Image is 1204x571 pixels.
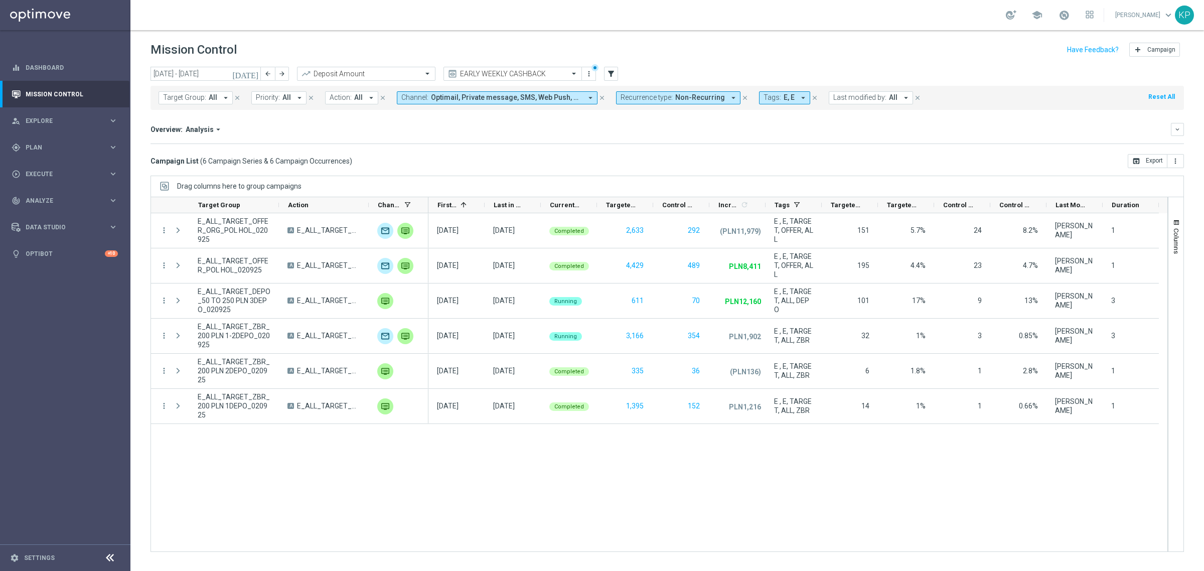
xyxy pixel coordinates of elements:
i: close [741,94,748,101]
i: arrow_drop_down [799,93,808,102]
a: Mission Control [26,81,118,107]
span: Explore [26,118,108,124]
i: keyboard_arrow_down [1174,126,1181,133]
span: Completed [554,228,584,234]
div: 1 [1111,261,1115,270]
div: person_search Explore keyboard_arrow_right [11,117,118,125]
span: 6 [865,367,869,375]
span: E , E, TARGET, ALL, ZBR [774,362,813,380]
a: Settings [24,555,55,561]
span: Targeted Responders [831,201,861,209]
i: more_vert [160,261,169,270]
img: Optimail [377,223,393,239]
h1: Mission Control [150,43,237,57]
span: ( [200,157,203,166]
span: A [287,368,294,374]
multiple-options-button: Export to CSV [1128,157,1184,165]
span: 1 [978,367,982,375]
span: Tags: [764,93,781,102]
span: Control Customers [662,201,692,209]
span: Target Group [198,201,240,209]
button: more_vert [160,401,169,410]
div: Press SPACE to select this row. [428,319,1159,354]
span: Targeted Customers [606,201,636,209]
button: close [307,92,316,103]
div: 1 [1111,226,1115,235]
button: equalizer Dashboard [11,64,118,72]
i: refresh [740,201,748,209]
div: Press SPACE to select this row. [428,283,1159,319]
div: Tomasz Kowalczyk [1055,327,1094,345]
span: E_ALL_TARGET_OFFER_ORG_POL HOL_020925 [297,226,360,235]
span: Execute [26,171,108,177]
span: Duration [1112,201,1139,209]
button: Action: All arrow_drop_down [325,91,378,104]
span: A [287,298,294,304]
div: Press SPACE to select this row. [428,213,1159,248]
span: E , E, TARGET, ALL, ZBR [774,397,813,415]
div: 02 Sep 2025, Tuesday [437,296,459,305]
i: equalizer [12,63,21,72]
div: gps_fixed Plan keyboard_arrow_right [11,144,118,152]
button: 1,395 [625,400,645,412]
span: E_ALL_TARGET_ZBR_200 PLN 1DEPO_020925 [297,401,360,410]
input: Have Feedback? [1067,46,1119,53]
div: Press SPACE to select this row. [151,319,428,354]
i: arrow_drop_down [295,93,304,102]
span: 0.85% [1019,332,1038,340]
i: open_in_browser [1132,157,1140,165]
div: 3 [1111,331,1115,340]
i: arrow_drop_down [586,93,595,102]
i: track_changes [12,196,21,205]
i: more_vert [585,70,593,78]
button: 3,166 [625,330,645,342]
button: more_vert [160,296,169,305]
span: 195 [857,261,869,269]
span: E_ALL_TARGET_ZBR_200 PLN 1DEPO_020925 [198,392,270,419]
span: 1.8% [911,367,926,375]
button: 4,429 [625,259,645,272]
div: Press SPACE to select this row. [428,354,1159,389]
colored-tag: Completed [549,226,589,235]
span: 151 [857,226,869,234]
span: 1% [916,402,926,410]
div: 02 Sep 2025, Tuesday [437,401,459,410]
span: 101 [857,297,869,305]
span: 23 [974,261,982,269]
button: Last modified by: All arrow_drop_down [829,91,913,104]
i: arrow_back [264,70,271,77]
div: Private message [377,398,393,414]
span: E_ALL_TARGET_DEPO_50 TO 250 PLN 3DEPO_020925 [297,296,360,305]
span: Last modified by: [833,93,886,102]
a: Dashboard [26,54,118,81]
span: Action: [330,93,352,102]
span: All [282,93,291,102]
h3: Campaign List [150,157,352,166]
button: close [233,92,242,103]
span: Last in Range [494,201,524,209]
div: Row Groups [177,182,302,190]
button: close [597,92,607,103]
button: close [810,92,819,103]
i: arrow_drop_down [729,93,738,102]
span: E_ALL_TARGET_DEPO_50 TO 250 PLN 3DEPO_020925 [198,287,270,314]
img: Private message [397,328,413,344]
colored-tag: Completed [549,366,589,376]
button: Channel: Optimail, Private message, SMS, Web Push, XtremePush arrow_drop_down [397,91,597,104]
span: E_ALL_TARGET_OFFER_ORG_POL HOL_020925 [198,217,270,244]
i: arrow_drop_down [367,93,376,102]
i: arrow_drop_down [901,93,911,102]
i: more_vert [160,226,169,235]
button: Priority: All arrow_drop_down [251,91,307,104]
i: person_search [12,116,21,125]
div: 02 Sep 2025, Tuesday [437,331,459,340]
div: play_circle_outline Execute keyboard_arrow_right [11,170,118,178]
i: keyboard_arrow_right [108,142,118,152]
p: PLN1,216 [729,402,761,411]
span: ) [350,157,352,166]
i: close [379,94,386,101]
colored-tag: Completed [549,261,589,270]
div: 02 Sep 2025, Tuesday [493,366,515,375]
